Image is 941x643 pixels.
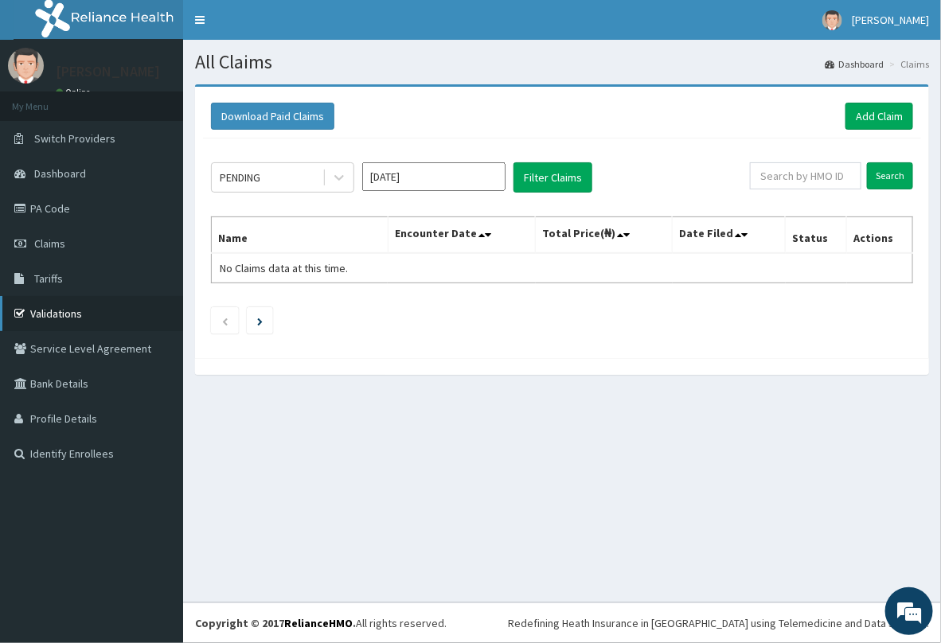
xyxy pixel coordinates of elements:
footer: All rights reserved. [183,602,941,643]
div: Redefining Heath Insurance in [GEOGRAPHIC_DATA] using Telemedicine and Data Science! [508,615,929,631]
li: Claims [885,57,929,71]
th: Encounter Date [388,217,535,254]
strong: Copyright © 2017 . [195,616,356,630]
button: Filter Claims [513,162,592,193]
span: Tariffs [34,271,63,286]
a: RelianceHMO [284,616,353,630]
input: Select Month and Year [362,162,506,191]
a: Dashboard [825,57,884,71]
img: User Image [822,10,842,30]
a: Next page [257,314,263,328]
th: Date Filed [673,217,786,254]
th: Actions [847,217,913,254]
p: [PERSON_NAME] [56,64,160,79]
input: Search by HMO ID [750,162,861,189]
span: Claims [34,236,65,251]
img: User Image [8,48,44,84]
a: Previous page [221,314,228,328]
div: PENDING [220,170,260,185]
span: No Claims data at this time. [220,261,348,275]
a: Add Claim [845,103,913,130]
span: Dashboard [34,166,86,181]
th: Name [212,217,389,254]
h1: All Claims [195,52,929,72]
th: Status [786,217,847,254]
button: Download Paid Claims [211,103,334,130]
input: Search [867,162,913,189]
th: Total Price(₦) [536,217,673,254]
a: Online [56,87,94,98]
span: Switch Providers [34,131,115,146]
span: [PERSON_NAME] [852,13,929,27]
